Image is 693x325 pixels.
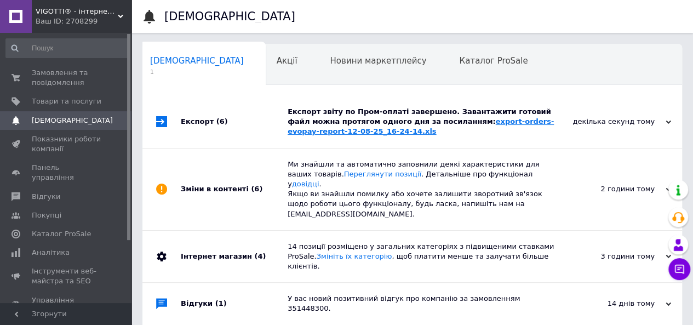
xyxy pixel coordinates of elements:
span: Товари та послуги [32,96,101,106]
div: Ми знайшли та автоматично заповнили деякі характеристики для ваших товарів. . Детальніше про функ... [288,159,562,219]
h1: [DEMOGRAPHIC_DATA] [164,10,295,23]
div: У вас новий позитивний відгук про компанію за замовленням 351448300. [288,294,562,313]
div: 2 години тому [562,184,671,194]
span: Інструменти веб-майстра та SEO [32,266,101,286]
span: [DEMOGRAPHIC_DATA] [32,116,113,126]
span: (1) [215,299,227,307]
span: Управління сайтом [32,295,101,315]
span: Акції [277,56,297,66]
span: Каталог ProSale [459,56,528,66]
div: 14 днів тому [562,299,671,309]
span: (6) [216,117,228,126]
div: декілька секунд тому [562,117,671,127]
div: Зміни в контенті [181,149,288,230]
div: Інтернет магазин [181,231,288,283]
button: Чат з покупцем [668,258,690,280]
span: Замовлення та повідомлення [32,68,101,88]
span: VIGOTTI® - інтернет-магазин [36,7,118,16]
div: 3 години тому [562,252,671,261]
div: Експорт звіту по Пром-оплаті завершено. Завантажити готовий файл можна протягом одного дня за пос... [288,107,562,137]
div: Експорт [181,96,288,148]
span: Покупці [32,210,61,220]
span: [DEMOGRAPHIC_DATA] [150,56,244,66]
div: 14 позиції розміщено у загальних категоріях з підвищеними ставками ProSale. , щоб платити менше т... [288,242,562,272]
span: (4) [254,252,266,260]
span: Панель управління [32,163,101,183]
div: Ваш ID: 2708299 [36,16,131,26]
span: Відгуки [32,192,60,202]
span: 1 [150,68,244,76]
span: Аналітика [32,248,70,258]
span: Каталог ProSale [32,229,91,239]
a: Переглянути позиції [344,170,421,178]
div: Відгуки [181,283,288,324]
span: (6) [251,185,262,193]
span: Новини маркетплейсу [330,56,426,66]
input: Пошук [5,38,129,58]
span: Показники роботи компанії [32,134,101,154]
a: довідці [292,180,319,188]
a: Змініть їх категорію [317,252,392,260]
